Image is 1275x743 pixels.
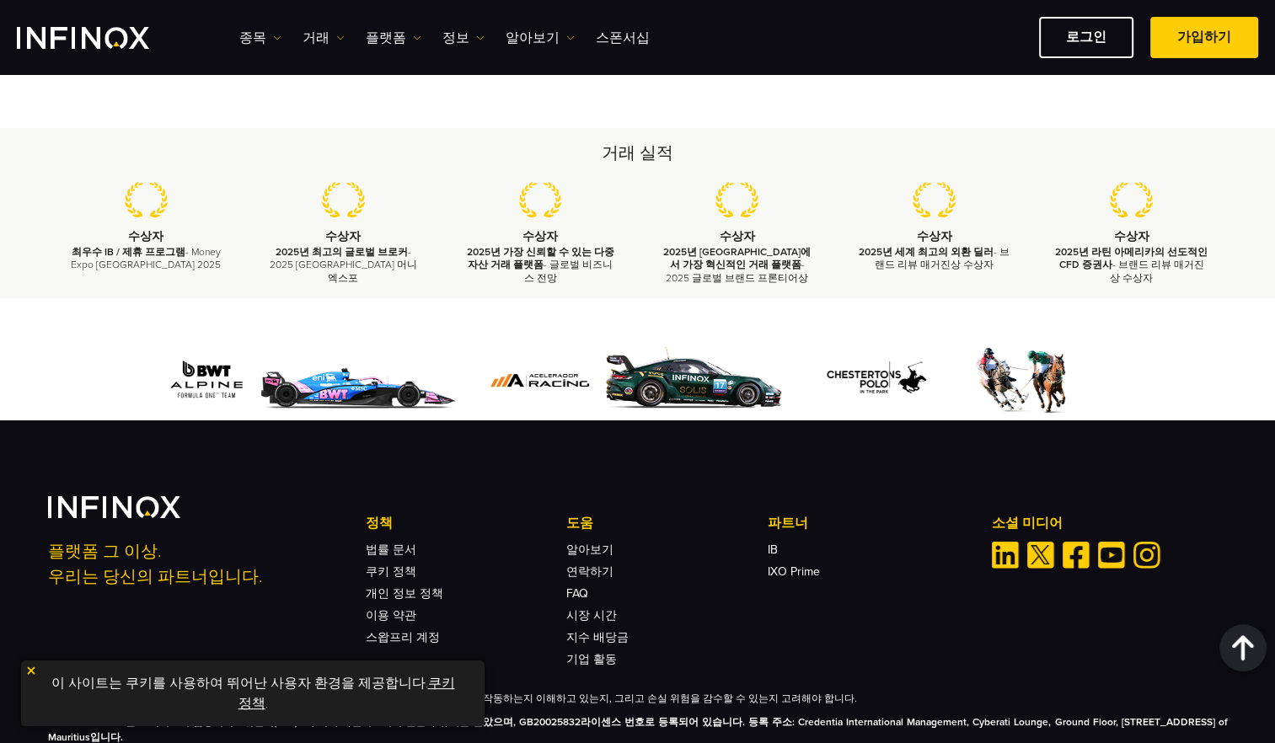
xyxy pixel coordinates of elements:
a: 정보 [442,28,485,48]
strong: 수상자 [325,229,361,243]
strong: 2025년 최고의 글로벌 브로커 [276,246,408,258]
a: 플랫폼 [366,28,421,48]
strong: 2025년 세계 최고의 외환 딜러 [859,246,994,258]
p: - 글로벌 비즈니스 전망 [463,246,618,285]
a: 알아보기 [506,28,575,48]
strong: INFINOX Limited은 모리셔스의 금융서비스위원회(FSC)로부터 투자딜러로서의 권한과 규제를 받았으며, GB20025832라이센스 번호로 등록되어 있습니다. 등록 주소... [48,715,1228,742]
a: Instagram [1133,541,1160,568]
a: 법률 문서 [366,542,416,556]
strong: 최우수 IB / 제휴 프로그램 [72,246,185,258]
a: 연락하기 [566,564,613,578]
a: 종목 [239,28,281,48]
p: 정책 [366,512,566,532]
strong: 수상자 [720,229,755,243]
a: 스폰서십 [596,28,650,48]
p: - 2025 글로벌 브랜드 프론티어상 [660,246,815,285]
a: INFINOX Logo [17,27,189,49]
a: 개인 정보 정책 [366,585,443,600]
a: 스왑프리 계정 [366,629,440,644]
a: 시장 시간 [566,607,617,622]
strong: 2025년 [GEOGRAPHIC_DATA]에서 가장 혁신적인 거래 플랫폼 [663,246,811,270]
strong: 수상자 [1113,229,1149,243]
a: Facebook [1063,541,1090,568]
p: 이 사이트는 쿠키를 사용하여 뛰어난 사용자 환경을 제공합니다. . [29,669,476,718]
a: 지수 배당금 [566,629,629,644]
a: 알아보기 [566,542,613,556]
p: 도움 [566,512,767,532]
a: 쿠키 정책 [366,564,416,578]
a: FAQ [566,585,588,600]
strong: 수상자 [522,229,558,243]
strong: 2025년 가장 신뢰할 수 있는 다중 자산 거래 플랫폼 [466,246,613,270]
a: 로그인 [1039,17,1133,58]
strong: 수상자 [917,229,952,243]
h2: 거래 실적 [48,142,1228,165]
a: Youtube [1098,541,1125,568]
p: 플랫폼 그 이상. 우리는 당신의 파트너입니다. [48,538,343,589]
p: 파생상품은 복잡한 도구이며 레버리지로 인해 빠르게 손실될 위험이 높습니다. 파생상품이 어떻게 작동하는지 이해하고 있는지, 그리고 손실 위험을 감수할 수 있는지 고려해야 합니다. [48,690,1228,705]
a: Twitter [1027,541,1054,568]
a: 가입하기 [1150,17,1258,58]
p: 소셜 미디어 [992,512,1228,532]
a: 기업 활동 [566,651,617,665]
a: 이용 약관 [366,607,416,622]
p: - Money Expo [GEOGRAPHIC_DATA] 2025 [69,246,224,271]
p: 파트너 [768,512,968,532]
strong: 수상자 [128,229,163,243]
p: - 2025 [GEOGRAPHIC_DATA] 머니 엑스포 [265,246,421,285]
a: IB [768,542,778,556]
a: Linkedin [992,541,1019,568]
img: yellow close icon [25,665,37,676]
p: - 브랜드 리뷰 매거진상 수상자 [1053,246,1208,285]
a: 거래 [303,28,345,48]
a: IXO Prime [768,564,820,578]
strong: 2025년 라틴 아메리카의 선도적인 CFD 증권사 [1055,246,1208,270]
p: - 브랜드 리뷰 매거진상 수상자 [857,246,1012,271]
